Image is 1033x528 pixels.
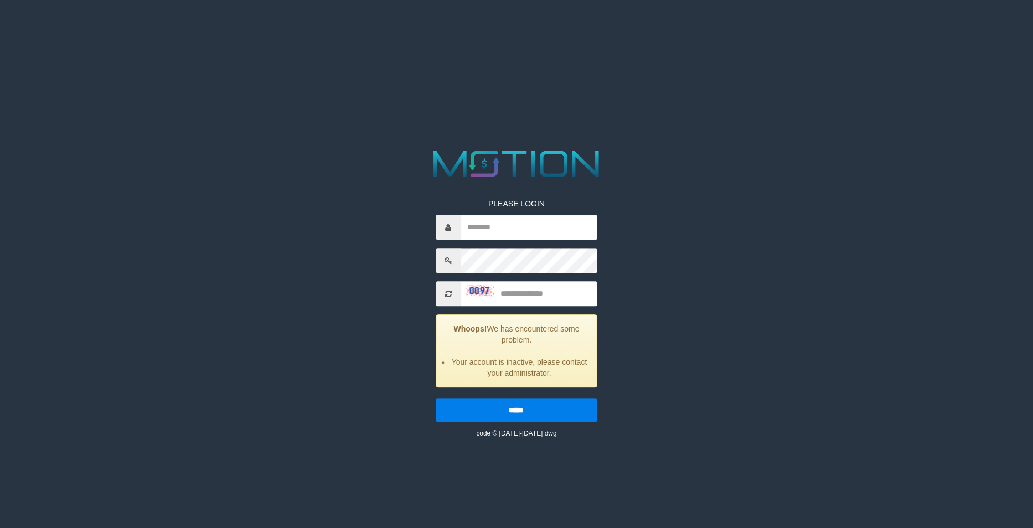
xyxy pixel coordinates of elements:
[436,199,597,210] p: PLEASE LOGIN
[476,430,556,438] small: code © [DATE]-[DATE] dwg
[426,146,607,182] img: MOTION_logo.png
[436,315,597,388] div: We has encountered some problem.
[450,357,588,379] li: Your account is inactive, please contact your administrator.
[466,285,494,296] img: captcha
[454,325,487,334] strong: Whoops!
